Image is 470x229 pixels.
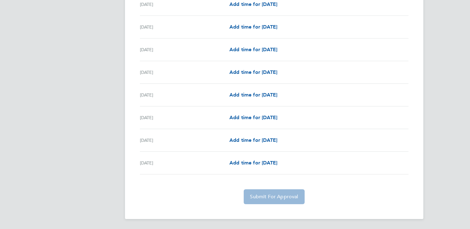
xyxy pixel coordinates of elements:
[140,114,229,121] div: [DATE]
[229,159,277,167] a: Add time for [DATE]
[229,1,277,7] span: Add time for [DATE]
[229,46,277,53] a: Add time for [DATE]
[140,69,229,76] div: [DATE]
[229,160,277,166] span: Add time for [DATE]
[229,1,277,8] a: Add time for [DATE]
[140,1,229,8] div: [DATE]
[229,92,277,98] span: Add time for [DATE]
[140,137,229,144] div: [DATE]
[140,91,229,99] div: [DATE]
[140,46,229,53] div: [DATE]
[229,91,277,99] a: Add time for [DATE]
[229,137,277,144] a: Add time for [DATE]
[229,69,277,76] a: Add time for [DATE]
[229,114,277,121] a: Add time for [DATE]
[229,69,277,75] span: Add time for [DATE]
[229,137,277,143] span: Add time for [DATE]
[229,24,277,30] span: Add time for [DATE]
[229,47,277,52] span: Add time for [DATE]
[140,23,229,31] div: [DATE]
[229,115,277,120] span: Add time for [DATE]
[140,159,229,167] div: [DATE]
[229,23,277,31] a: Add time for [DATE]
